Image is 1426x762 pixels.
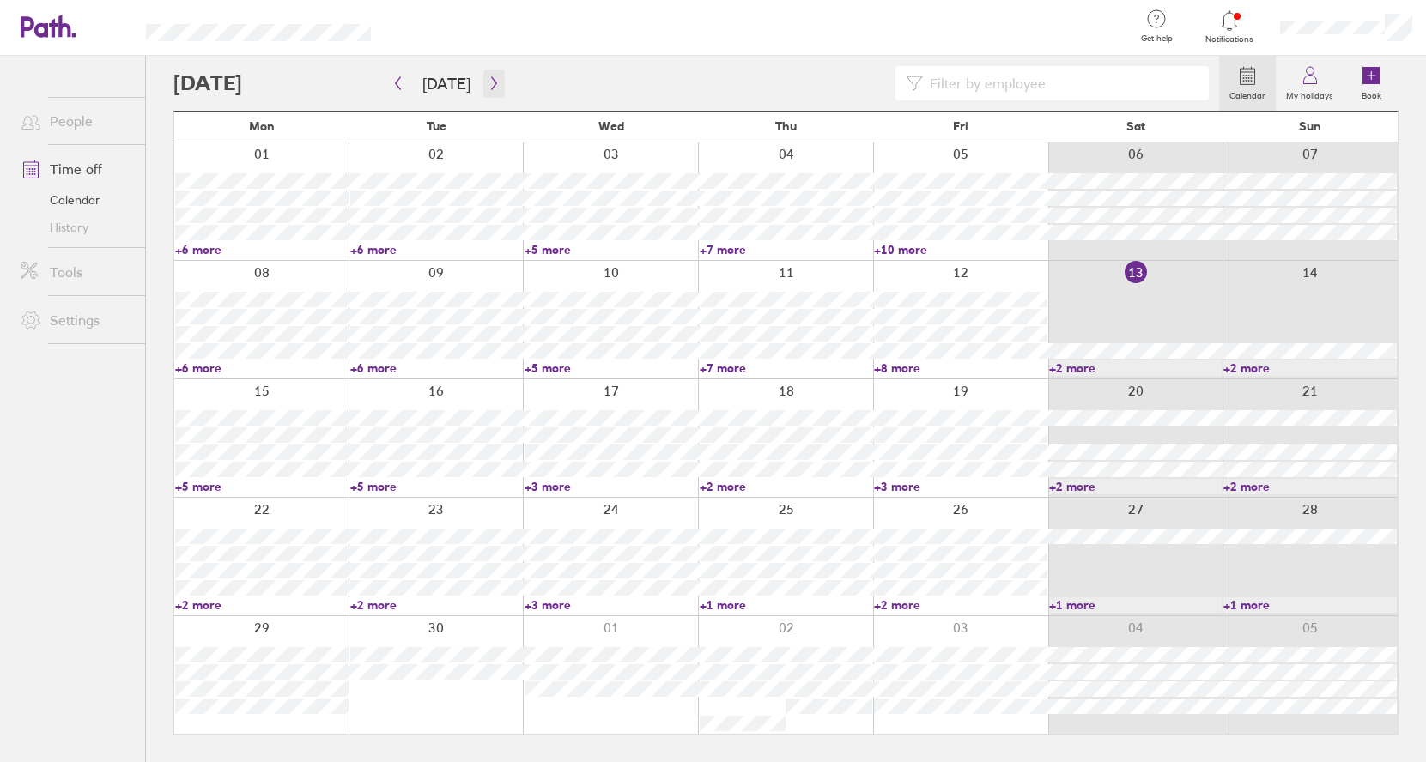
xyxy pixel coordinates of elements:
[350,597,524,613] a: +2 more
[598,119,624,133] span: Wed
[1351,86,1392,101] label: Book
[1223,597,1397,613] a: +1 more
[525,360,698,376] a: +5 more
[175,360,349,376] a: +6 more
[525,242,698,257] a: +5 more
[175,242,349,257] a: +6 more
[1219,86,1276,101] label: Calendar
[7,152,145,186] a: Time off
[1223,479,1397,494] a: +2 more
[350,242,524,257] a: +6 more
[1202,9,1258,45] a: Notifications
[175,479,349,494] a: +5 more
[1126,119,1145,133] span: Sat
[775,119,797,133] span: Thu
[700,242,873,257] a: +7 more
[1344,56,1399,111] a: Book
[1276,86,1344,101] label: My holidays
[7,255,145,289] a: Tools
[1049,479,1223,494] a: +2 more
[1202,34,1258,45] span: Notifications
[1299,119,1321,133] span: Sun
[953,119,968,133] span: Fri
[1049,360,1223,376] a: +2 more
[427,119,446,133] span: Tue
[249,119,275,133] span: Mon
[350,360,524,376] a: +6 more
[1276,56,1344,111] a: My holidays
[1049,597,1223,613] a: +1 more
[1129,33,1185,44] span: Get help
[525,479,698,494] a: +3 more
[923,67,1198,100] input: Filter by employee
[7,214,145,241] a: History
[175,597,349,613] a: +2 more
[874,242,1047,257] a: +10 more
[700,479,873,494] a: +2 more
[350,479,524,494] a: +5 more
[700,597,873,613] a: +1 more
[7,104,145,138] a: People
[525,597,698,613] a: +3 more
[874,360,1047,376] a: +8 more
[1219,56,1276,111] a: Calendar
[409,70,484,98] button: [DATE]
[1223,360,1397,376] a: +2 more
[874,597,1047,613] a: +2 more
[874,479,1047,494] a: +3 more
[700,360,873,376] a: +7 more
[7,303,145,337] a: Settings
[7,186,145,214] a: Calendar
